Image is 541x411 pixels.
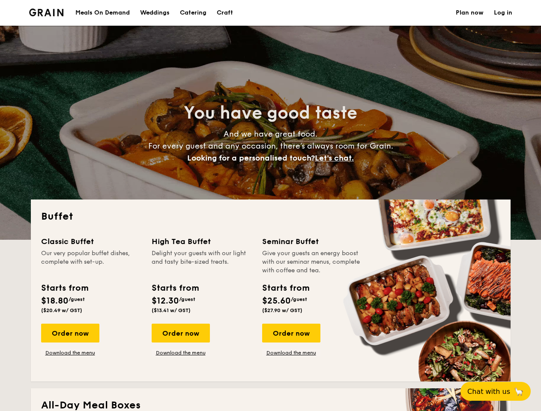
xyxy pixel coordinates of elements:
h2: Buffet [41,210,500,223]
span: ($27.90 w/ GST) [262,307,302,313]
div: Order now [262,324,320,342]
a: Download the menu [41,349,99,356]
img: Grain [29,9,64,16]
div: Our very popular buffet dishes, complete with set-up. [41,249,141,275]
div: Give your guests an energy boost with our seminar menus, complete with coffee and tea. [262,249,362,275]
a: Logotype [29,9,64,16]
span: And we have great food. For every guest and any occasion, there’s always room for Grain. [148,129,393,163]
div: Starts from [262,282,309,295]
span: Looking for a personalised touch? [187,153,315,163]
span: $25.60 [262,296,291,306]
div: Seminar Buffet [262,235,362,247]
span: /guest [291,296,307,302]
div: Starts from [41,282,88,295]
div: Order now [41,324,99,342]
div: High Tea Buffet [152,235,252,247]
div: Delight your guests with our light and tasty bite-sized treats. [152,249,252,275]
div: Starts from [152,282,198,295]
span: $18.80 [41,296,69,306]
span: Chat with us [467,387,510,396]
span: /guest [179,296,195,302]
span: 🦙 [514,387,524,396]
div: Order now [152,324,210,342]
span: /guest [69,296,85,302]
span: Let's chat. [315,153,354,163]
a: Download the menu [262,349,320,356]
span: $12.30 [152,296,179,306]
span: You have good taste [184,103,357,123]
a: Download the menu [152,349,210,356]
span: ($13.41 w/ GST) [152,307,191,313]
div: Classic Buffet [41,235,141,247]
button: Chat with us🦙 [460,382,531,401]
span: ($20.49 w/ GST) [41,307,82,313]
